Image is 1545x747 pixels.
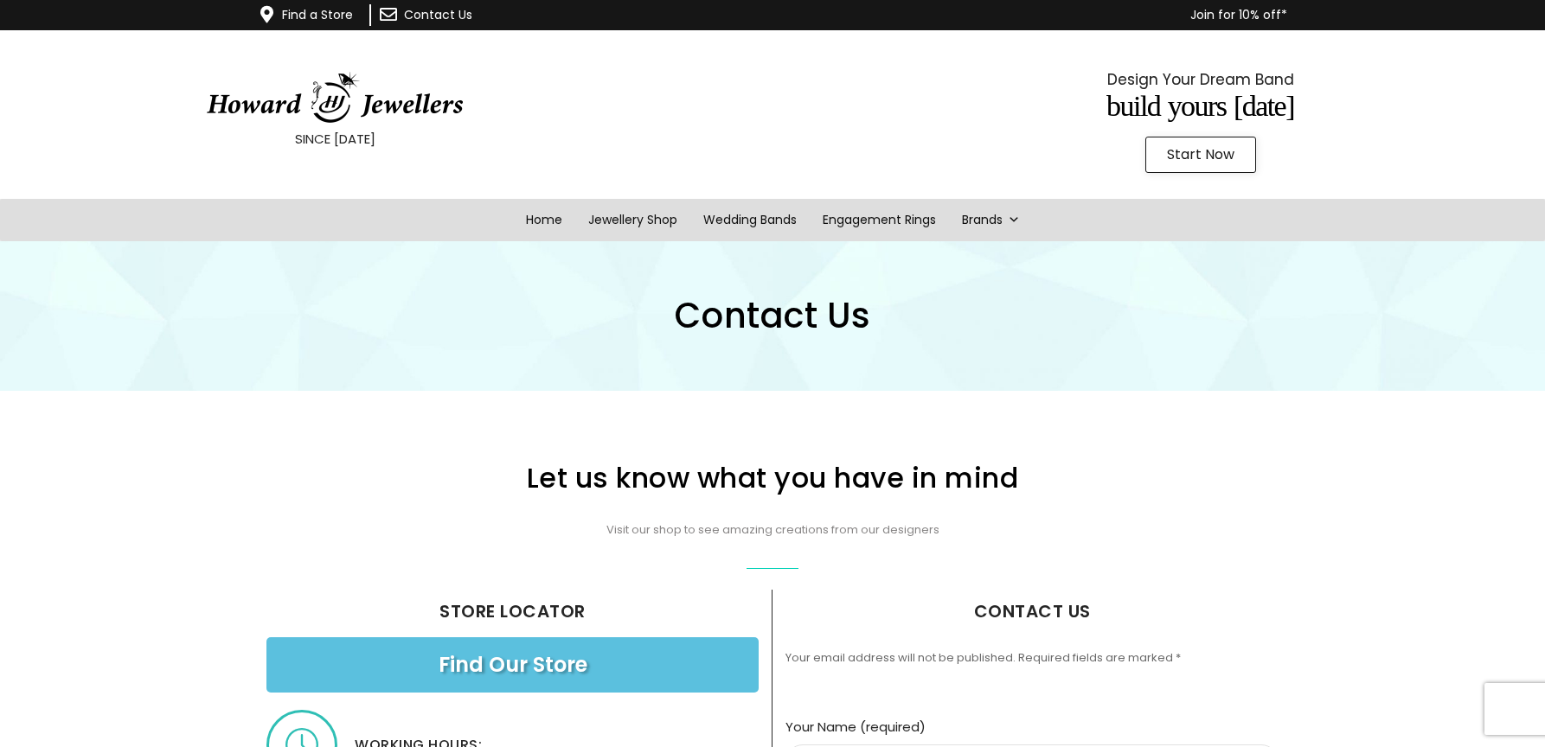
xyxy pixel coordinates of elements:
[1106,90,1294,122] span: Build Yours [DATE]
[439,654,587,675] span: Find Our Store
[690,199,810,241] a: Wedding Bands
[513,199,575,241] a: Home
[949,199,1033,241] a: Brands
[404,6,472,23] a: Contact Us
[205,72,465,124] img: HowardJewellersLogo-04
[262,298,1283,333] h1: Contact Us
[262,464,1283,492] h2: Let us know what you have in mind
[785,603,1279,620] h6: Contact Us
[574,4,1287,26] p: Join for 10% off*
[810,199,949,241] a: Engagement Rings
[1167,148,1234,162] span: Start Now
[908,67,1491,93] p: Design Your Dream Band
[785,648,1279,668] p: Your email address will not be published. Required fields are marked *
[282,6,353,23] a: Find a Store
[266,603,759,620] h6: Store locator
[1145,137,1256,173] a: Start Now
[262,520,1283,540] p: Visit our shop to see amazing creations from our designers
[575,199,690,241] a: Jewellery Shop
[266,637,759,693] a: Find Our Store
[43,128,626,150] p: SINCE [DATE]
